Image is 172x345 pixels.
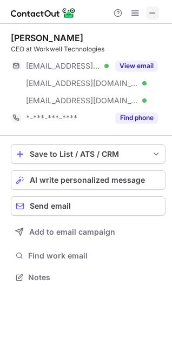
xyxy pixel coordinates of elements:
span: AI write personalized message [30,176,145,184]
div: CEO at Workwell Technologies [11,44,166,54]
span: [EMAIL_ADDRESS][DOMAIN_NAME] [26,78,138,88]
button: Reveal Button [115,61,158,71]
span: Send email [30,202,71,210]
button: save-profile-one-click [11,144,166,164]
span: Notes [28,273,161,282]
button: Add to email campaign [11,222,166,242]
span: [EMAIL_ADDRESS][DOMAIN_NAME] [26,96,138,105]
button: Find work email [11,248,166,263]
img: ContactOut v5.3.10 [11,6,76,19]
span: Find work email [28,251,161,261]
button: AI write personalized message [11,170,166,190]
span: Add to email campaign [29,228,115,236]
button: Send email [11,196,166,216]
button: Reveal Button [115,112,158,123]
div: Save to List / ATS / CRM [30,150,147,158]
button: Notes [11,270,166,285]
span: [EMAIL_ADDRESS][DOMAIN_NAME] [26,61,101,71]
div: [PERSON_NAME] [11,32,83,43]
